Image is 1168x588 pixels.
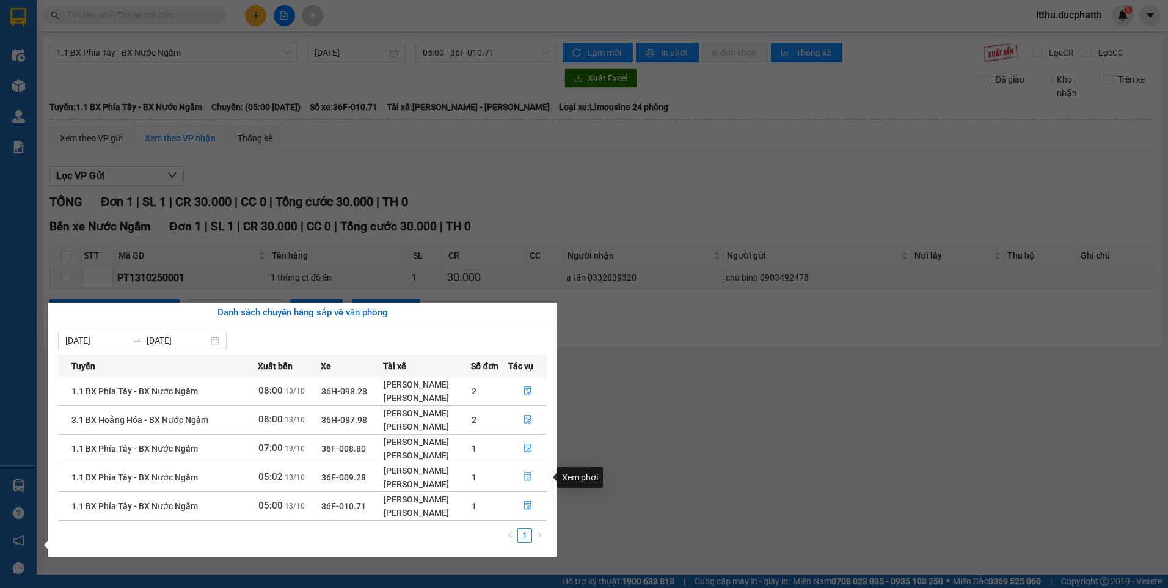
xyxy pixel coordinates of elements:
[472,386,476,396] span: 2
[71,359,95,373] span: Tuyến
[524,386,532,396] span: file-done
[321,359,331,373] span: Xe
[503,528,517,543] button: left
[285,444,305,453] span: 13/10
[508,359,533,373] span: Tác vụ
[471,359,498,373] span: Số đơn
[258,414,283,425] span: 08:00
[321,501,366,511] span: 36F-010.71
[132,336,142,345] span: swap-right
[517,528,532,543] li: 1
[518,529,531,542] a: 1
[384,506,470,520] div: [PERSON_NAME]
[285,416,305,424] span: 13/10
[384,391,470,405] div: [PERSON_NAME]
[285,502,305,510] span: 13/10
[524,415,532,425] span: file-done
[258,471,283,482] span: 05:02
[509,468,547,487] button: file-done
[321,472,366,482] span: 36F-009.28
[384,464,470,477] div: [PERSON_NAME]
[258,443,283,454] span: 07:00
[71,386,198,396] span: 1.1 BX Phía Tây - BX Nước Ngầm
[384,406,470,420] div: [PERSON_NAME]
[524,472,532,482] span: file-done
[532,528,547,543] li: Next Page
[509,410,547,430] button: file-done
[509,381,547,401] button: file-done
[71,501,198,511] span: 1.1 BX Phía Tây - BX Nước Ngầm
[384,378,470,391] div: [PERSON_NAME]
[65,334,127,347] input: Từ ngày
[384,435,470,449] div: [PERSON_NAME]
[258,385,283,396] span: 08:00
[472,415,476,425] span: 2
[524,444,532,454] span: file-done
[384,493,470,506] div: [PERSON_NAME]
[503,528,517,543] li: Previous Page
[258,359,293,373] span: Xuất bến
[285,387,305,395] span: 13/10
[321,386,367,396] span: 36H-098.28
[532,528,547,543] button: right
[506,531,514,538] span: left
[472,444,476,454] span: 1
[472,472,476,482] span: 1
[71,472,198,482] span: 1.1 BX Phía Tây - BX Nước Ngầm
[71,444,198,454] span: 1.1 BX Phía Tây - BX Nước Ngầm
[321,415,367,425] span: 36H-087.98
[524,501,532,511] span: file-done
[147,334,208,347] input: Đến ngày
[384,449,470,462] div: [PERSON_NAME]
[58,306,547,320] div: Danh sách chuyến hàng sắp về văn phòng
[258,500,283,511] span: 05:00
[557,467,603,488] div: Xem phơi
[384,477,470,491] div: [PERSON_NAME]
[509,439,547,458] button: file-done
[71,415,208,425] span: 3.1 BX Hoằng Hóa - BX Nước Ngầm
[384,420,470,433] div: [PERSON_NAME]
[321,444,366,454] span: 36F-008.80
[285,473,305,482] span: 13/10
[472,501,476,511] span: 1
[509,496,547,516] button: file-done
[383,359,406,373] span: Tài xế
[536,531,543,538] span: right
[132,336,142,345] span: to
